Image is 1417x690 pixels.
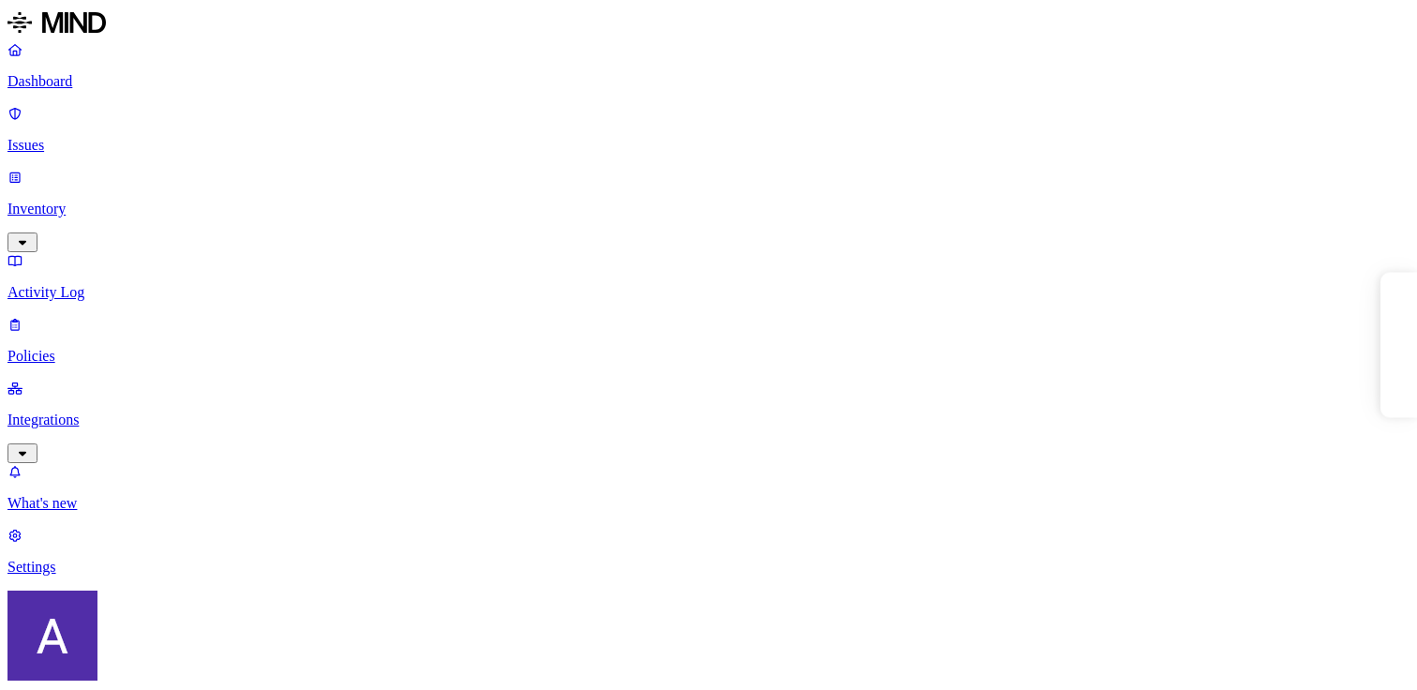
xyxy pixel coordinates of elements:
[7,41,1410,90] a: Dashboard
[7,252,1410,301] a: Activity Log
[7,380,1410,460] a: Integrations
[7,591,97,681] img: Avigail Bronznick
[7,73,1410,90] p: Dashboard
[7,559,1410,576] p: Settings
[7,348,1410,365] p: Policies
[7,105,1410,154] a: Issues
[7,412,1410,428] p: Integrations
[7,316,1410,365] a: Policies
[7,7,106,37] img: MIND
[7,527,1410,576] a: Settings
[7,495,1410,512] p: What's new
[7,137,1410,154] p: Issues
[7,201,1410,217] p: Inventory
[7,463,1410,512] a: What's new
[7,7,1410,41] a: MIND
[7,169,1410,249] a: Inventory
[7,284,1410,301] p: Activity Log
